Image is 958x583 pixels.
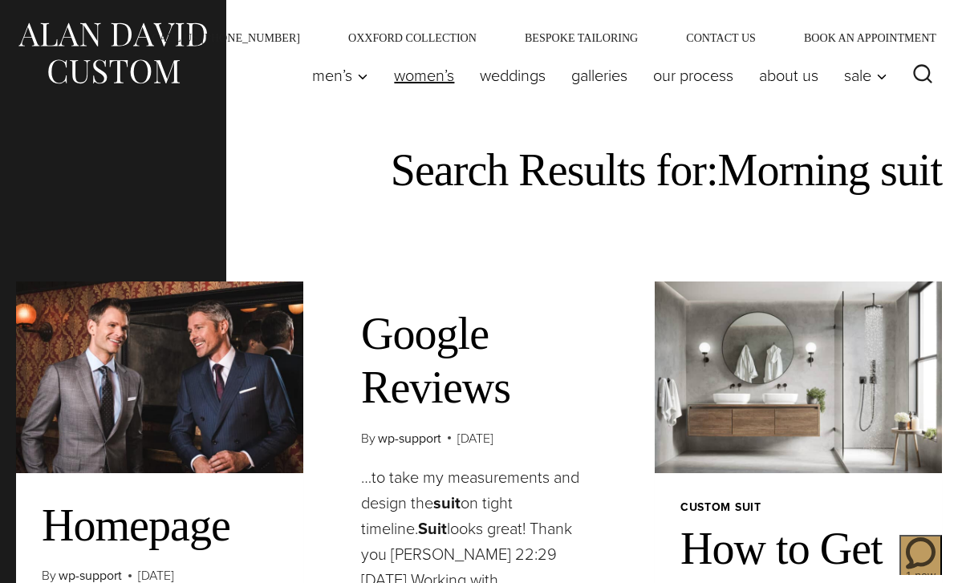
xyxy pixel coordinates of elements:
strong: Suit [418,516,447,540]
nav: Primary Navigation [299,59,895,91]
time: [DATE] [457,428,493,449]
a: Our Process [640,59,746,91]
span: By [361,428,375,449]
a: Contact Us [662,32,780,43]
iframe: Opens a widget where you can chat to one of our agents [848,535,942,575]
h1: Search Results for: [16,144,942,197]
span: 1 new [58,34,87,47]
img: Two men in custom suits, one in blue double breasted pinstripe suit and one in medium grey over p... [16,281,303,473]
button: Child menu of Sale [831,59,895,91]
a: Bespoke Tailoring [501,32,662,43]
a: Galleries [558,59,640,91]
a: About Us [746,59,831,91]
a: Custom Suit [680,499,761,516]
nav: Secondary Navigation [128,32,942,43]
a: Women’s [381,59,467,91]
img: Bathroom with sinks and shower showing [655,281,942,473]
a: wp-support [378,429,441,447]
strong: suit [433,491,461,515]
button: Child menu of Men’s [299,59,381,91]
img: Alan David Custom [16,18,209,89]
a: Oxxford Collection [324,32,501,43]
a: Homepage [42,500,230,550]
span: Morning suit [718,145,942,195]
button: View Search Form [903,56,942,95]
a: Google Reviews [361,309,510,412]
a: weddings [467,59,558,91]
a: Book an Appointment [780,32,942,43]
a: Call Us [PHONE_NUMBER] [128,32,324,43]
